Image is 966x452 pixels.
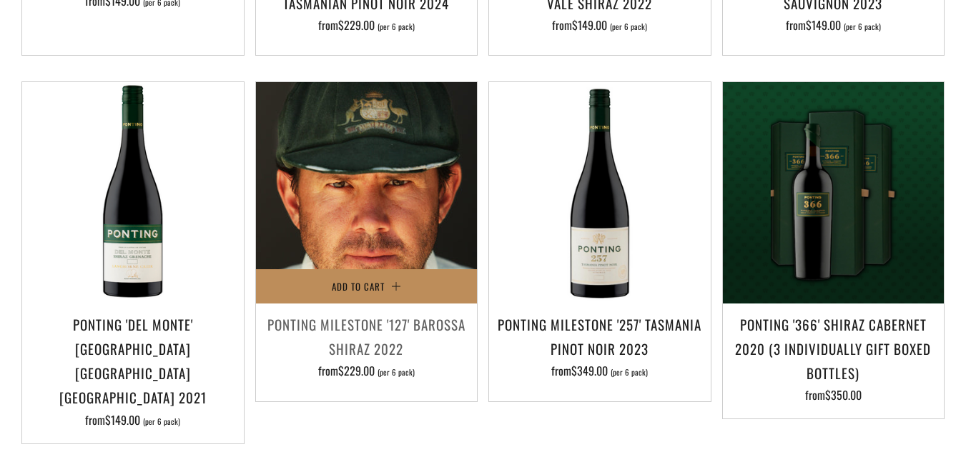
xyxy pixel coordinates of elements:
span: $149.00 [806,16,841,34]
span: from [805,386,862,403]
span: $229.00 [338,16,375,34]
span: from [85,411,180,428]
span: (per 6 pack) [610,23,647,31]
span: (per 6 pack) [611,368,648,376]
span: $229.00 [338,362,375,379]
a: Ponting Milestone '127' Barossa Shiraz 2022 from$229.00 (per 6 pack) [256,312,478,383]
span: (per 6 pack) [378,368,415,376]
span: $149.00 [105,411,140,428]
span: from [786,16,881,34]
span: from [551,362,648,379]
span: $149.00 [572,16,607,34]
a: Ponting 'Del Monte' [GEOGRAPHIC_DATA] [GEOGRAPHIC_DATA] [GEOGRAPHIC_DATA] 2021 from$149.00 (per 6... [22,312,244,426]
h3: Ponting 'Del Monte' [GEOGRAPHIC_DATA] [GEOGRAPHIC_DATA] [GEOGRAPHIC_DATA] 2021 [29,312,237,410]
a: Ponting Milestone '257' Tasmania Pinot Noir 2023 from$349.00 (per 6 pack) [489,312,711,383]
span: (per 6 pack) [143,418,180,426]
span: (per 6 pack) [844,23,881,31]
span: from [318,362,415,379]
span: from [552,16,647,34]
h3: Ponting '366' Shiraz Cabernet 2020 (3 individually gift boxed bottles) [730,312,937,386]
span: (per 6 pack) [378,23,415,31]
span: from [318,16,415,34]
span: $349.00 [571,362,608,379]
span: $350.00 [825,386,862,403]
h3: Ponting Milestone '127' Barossa Shiraz 2022 [263,312,470,361]
span: Add to Cart [332,279,385,293]
button: Add to Cart [256,269,478,303]
h3: Ponting Milestone '257' Tasmania Pinot Noir 2023 [496,312,704,361]
a: Ponting '366' Shiraz Cabernet 2020 (3 individually gift boxed bottles) from$350.00 [723,312,945,401]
